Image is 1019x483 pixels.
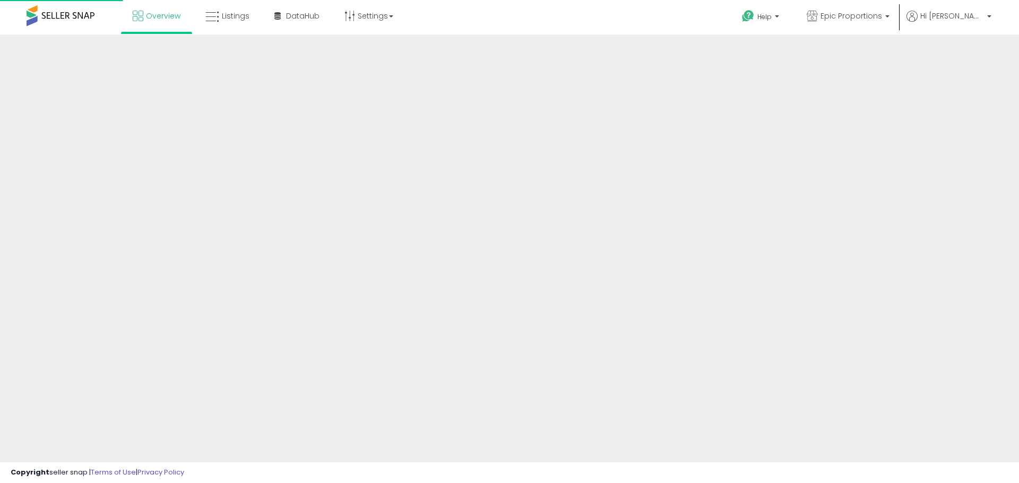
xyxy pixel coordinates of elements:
[222,11,249,21] span: Listings
[137,467,184,477] a: Privacy Policy
[757,12,772,21] span: Help
[733,2,790,34] a: Help
[11,468,184,478] div: seller snap | |
[821,11,882,21] span: Epic Proportions
[91,467,136,477] a: Terms of Use
[906,11,991,34] a: Hi [PERSON_NAME]
[920,11,984,21] span: Hi [PERSON_NAME]
[146,11,180,21] span: Overview
[741,10,755,23] i: Get Help
[11,467,49,477] strong: Copyright
[286,11,319,21] span: DataHub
